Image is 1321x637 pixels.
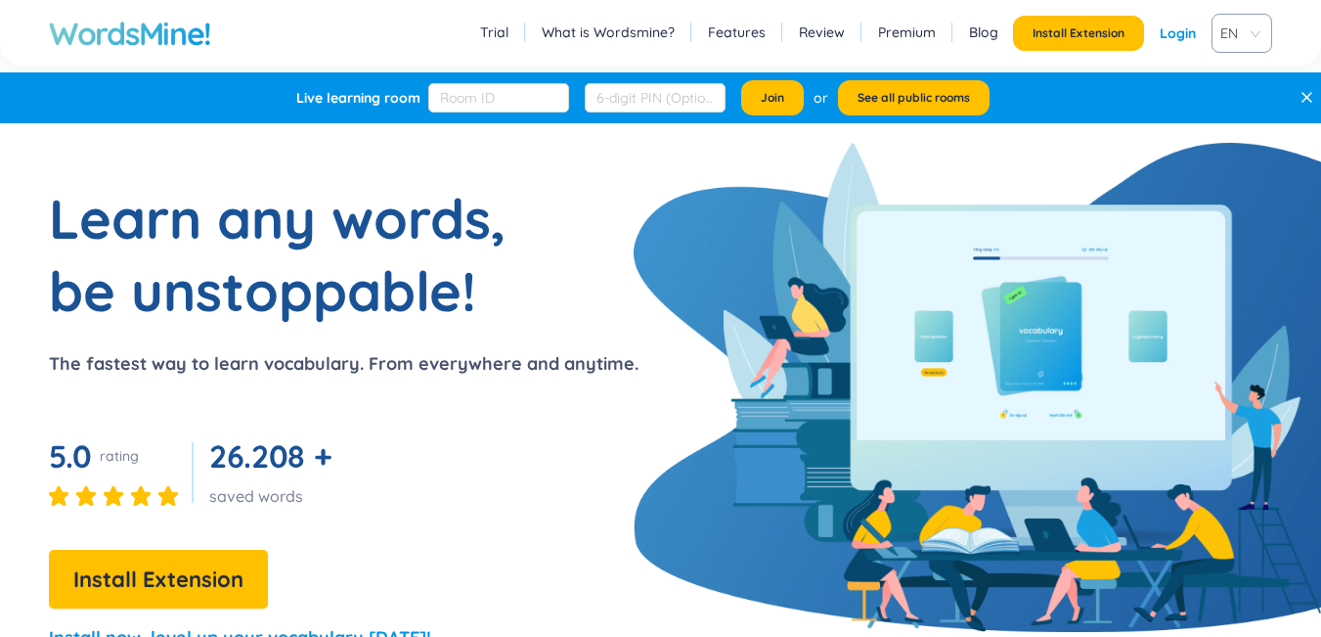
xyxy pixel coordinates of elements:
p: The fastest way to learn vocabulary. From everywhere and anytime. [49,350,638,378]
div: saved words [209,485,339,507]
a: WordsMine! [49,14,211,53]
input: 6-digit PIN (Optional) [585,83,726,113]
span: Install Extension [73,563,243,597]
a: Login [1160,16,1196,51]
div: or [814,87,828,109]
button: Join [741,80,804,115]
div: rating [100,446,139,466]
span: See all public rooms [858,90,970,106]
span: 26.208 + [209,436,331,476]
a: Premium [878,23,936,42]
span: Join [761,90,784,106]
a: Blog [969,23,998,42]
span: VIE [1220,19,1255,48]
button: See all public rooms [838,80,990,115]
a: What is Wordsmine? [542,23,675,42]
a: Install Extension [49,571,268,591]
span: Install Extension [1033,25,1124,41]
input: Room ID [428,83,569,113]
a: Features [708,23,766,42]
a: Review [799,23,845,42]
a: Trial [480,23,508,42]
button: Install Extension [49,550,268,609]
div: Live learning room [296,88,420,108]
button: Install Extension [1013,16,1144,51]
span: 5.0 [49,436,92,476]
h1: Learn any words, be unstoppable! [49,182,538,327]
